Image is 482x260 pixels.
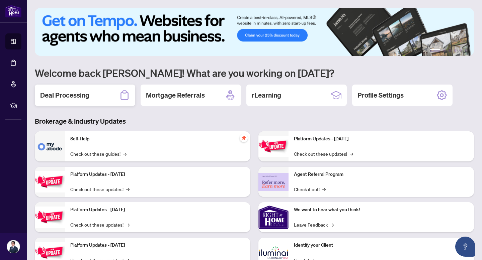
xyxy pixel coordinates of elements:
[5,5,21,17] img: logo
[430,49,440,52] button: 1
[252,91,281,100] h2: rLearning
[40,91,89,100] h2: Deal Processing
[240,134,248,142] span: pushpin
[454,49,457,52] button: 4
[7,240,20,253] img: Profile Icon
[350,150,353,157] span: →
[294,185,326,193] a: Check it out!→
[35,171,65,192] img: Platform Updates - September 16, 2025
[70,135,245,143] p: Self-Help
[70,221,130,228] a: Check out these updates!→
[35,117,474,126] h3: Brokerage & Industry Updates
[123,150,127,157] span: →
[294,206,469,214] p: We want to hear what you think!
[70,242,245,249] p: Platform Updates - [DATE]
[35,131,65,161] img: Self-Help
[70,206,245,214] p: Platform Updates - [DATE]
[322,185,326,193] span: →
[70,185,130,193] a: Check out these updates!→
[258,173,289,191] img: Agent Referral Program
[294,150,353,157] a: Check out these updates!→
[294,221,334,228] a: Leave Feedback→
[35,67,474,79] h1: Welcome back [PERSON_NAME]! What are you working on [DATE]?
[455,237,475,257] button: Open asap
[449,49,451,52] button: 3
[459,49,462,52] button: 5
[70,150,127,157] a: Check out these guides!→
[146,91,205,100] h2: Mortgage Referrals
[330,221,334,228] span: →
[35,8,474,56] img: Slide 0
[465,49,467,52] button: 6
[70,171,245,178] p: Platform Updates - [DATE]
[294,135,469,143] p: Platform Updates - [DATE]
[357,91,404,100] h2: Profile Settings
[443,49,446,52] button: 2
[258,202,289,232] img: We want to hear what you think!
[35,207,65,228] img: Platform Updates - July 21, 2025
[294,171,469,178] p: Agent Referral Program
[258,136,289,157] img: Platform Updates - June 23, 2025
[126,221,130,228] span: →
[126,185,130,193] span: →
[294,242,469,249] p: Identify your Client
